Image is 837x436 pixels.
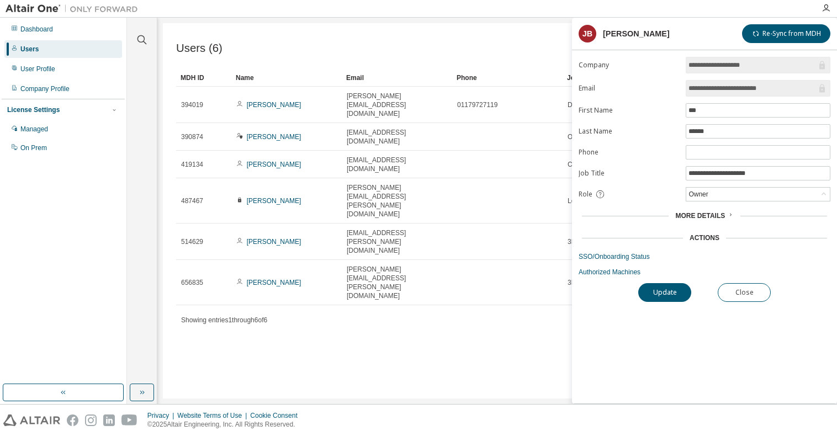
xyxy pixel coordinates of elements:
div: Privacy [147,411,177,420]
a: SSO/Onboarding Status [579,252,830,261]
div: Email [346,69,448,87]
button: Update [638,283,691,302]
span: [EMAIL_ADDRESS][DOMAIN_NAME] [347,128,447,146]
label: Job Title [579,169,679,178]
a: [PERSON_NAME] [247,161,301,168]
img: Altair One [6,3,144,14]
div: [PERSON_NAME] [603,29,670,38]
span: 394019 [181,100,203,109]
span: Office Manger [568,132,609,141]
img: facebook.svg [67,414,78,426]
div: MDH ID [181,69,227,87]
a: [PERSON_NAME] [247,101,301,109]
span: Users (6) [176,42,223,55]
a: [PERSON_NAME] [247,197,301,205]
div: Actions [690,233,719,242]
button: Re-Sync from MDH [742,24,830,43]
p: © 2025 Altair Engineering, Inc. All Rights Reserved. [147,420,304,429]
img: linkedin.svg [103,414,115,426]
span: Designer [568,100,594,109]
span: [PERSON_NAME][EMAIL_ADDRESS][PERSON_NAME][DOMAIN_NAME] [347,183,447,219]
span: [EMAIL_ADDRESS][DOMAIN_NAME] [347,156,447,173]
span: 419134 [181,160,203,169]
span: 390874 [181,132,203,141]
div: Owner [687,188,709,200]
div: License Settings [7,105,60,114]
span: Lead Spatial Designer [568,196,633,205]
span: Role [579,190,592,199]
div: Name [236,69,337,87]
img: altair_logo.svg [3,414,60,426]
div: Website Terms of Use [177,411,250,420]
span: 656835 [181,278,203,287]
label: Last Name [579,127,679,136]
div: Cookie Consent [250,411,304,420]
a: [PERSON_NAME] [247,133,301,141]
div: Company Profile [20,84,70,93]
span: [EMAIL_ADDRESS][PERSON_NAME][DOMAIN_NAME] [347,228,447,255]
span: 01179727119 [457,100,497,109]
div: Job Title [567,69,669,87]
span: More Details [675,212,725,220]
label: First Name [579,106,679,115]
div: Users [20,45,39,54]
label: Phone [579,148,679,157]
label: Email [579,84,679,93]
a: Authorized Machines [579,268,830,277]
label: Company [579,61,679,70]
div: Phone [457,69,558,87]
span: 514629 [181,237,203,246]
div: Dashboard [20,25,53,34]
span: Creative Director [568,160,617,169]
span: [PERSON_NAME][EMAIL_ADDRESS][PERSON_NAME][DOMAIN_NAME] [347,265,447,300]
a: [PERSON_NAME] [247,238,301,246]
span: 3D Designer [568,278,605,287]
span: [PERSON_NAME][EMAIL_ADDRESS][DOMAIN_NAME] [347,92,447,118]
div: User Profile [20,65,55,73]
div: JB [579,25,596,42]
span: 487467 [181,196,203,205]
img: instagram.svg [85,414,97,426]
span: Showing entries 1 through 6 of 6 [181,316,267,324]
div: Owner [686,188,830,201]
a: [PERSON_NAME] [247,279,301,286]
button: Close [718,283,771,302]
div: On Prem [20,143,47,152]
div: Managed [20,125,48,134]
img: youtube.svg [121,414,137,426]
span: 3D Designer [568,237,605,246]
